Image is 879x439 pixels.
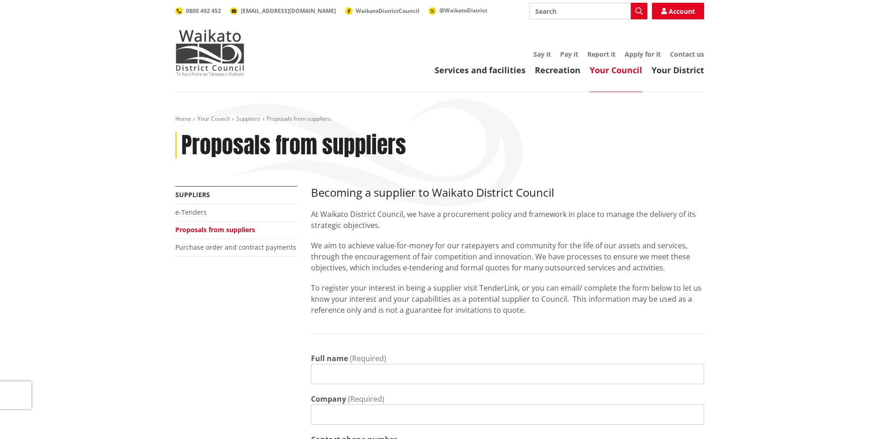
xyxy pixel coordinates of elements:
img: Waikato District Council - Te Kaunihera aa Takiwaa o Waikato [175,29,245,76]
h3: Becoming a supplier to Waikato District Council [311,186,704,199]
h1: Proposals from suppliers [181,132,406,159]
a: @WaikatoDistrict [429,6,487,14]
a: Your District [652,64,704,76]
span: WaikatoDistrictCouncil [356,7,419,15]
a: Contact us [670,50,704,59]
label: Full name [311,353,348,364]
a: Report it [587,50,616,59]
a: Purchase order and contract payments [175,243,296,252]
span: [EMAIL_ADDRESS][DOMAIN_NAME] [241,7,336,15]
a: [EMAIL_ADDRESS][DOMAIN_NAME] [230,7,336,15]
a: Account [652,3,704,19]
a: Pay it [560,50,578,59]
a: Recreation [535,64,580,76]
a: e-Tenders [175,208,207,217]
span: @WaikatoDistrict [439,6,487,14]
label: Company [311,393,346,404]
a: WaikatoDistrictCouncil [345,7,419,15]
a: Suppliers [175,190,210,199]
a: Apply for it [625,50,661,59]
a: Home [175,115,191,123]
a: Services and facilities [435,64,526,76]
a: Your Council [197,115,230,123]
span: (Required) [350,353,386,363]
nav: breadcrumb [175,115,704,123]
p: At Waikato District Council, we have a procurement policy and framework in place to manage the de... [311,209,704,231]
p: To register your interest in being a supplier visit TenderLink, or you can email/ complete the fo... [311,282,704,316]
a: Suppliers [236,115,260,123]
a: Your Council [590,64,642,76]
a: Proposals from suppliers [175,225,255,234]
span: (Required) [348,394,384,404]
input: Search input [529,3,647,19]
span: 0800 492 452 [186,7,221,15]
p: We aim to achieve value-for-money for our ratepayers and community for the life of our assets and... [311,240,704,273]
a: 0800 492 452 [175,7,221,15]
span: Proposals from suppliers [267,115,331,123]
a: Say it [533,50,551,59]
